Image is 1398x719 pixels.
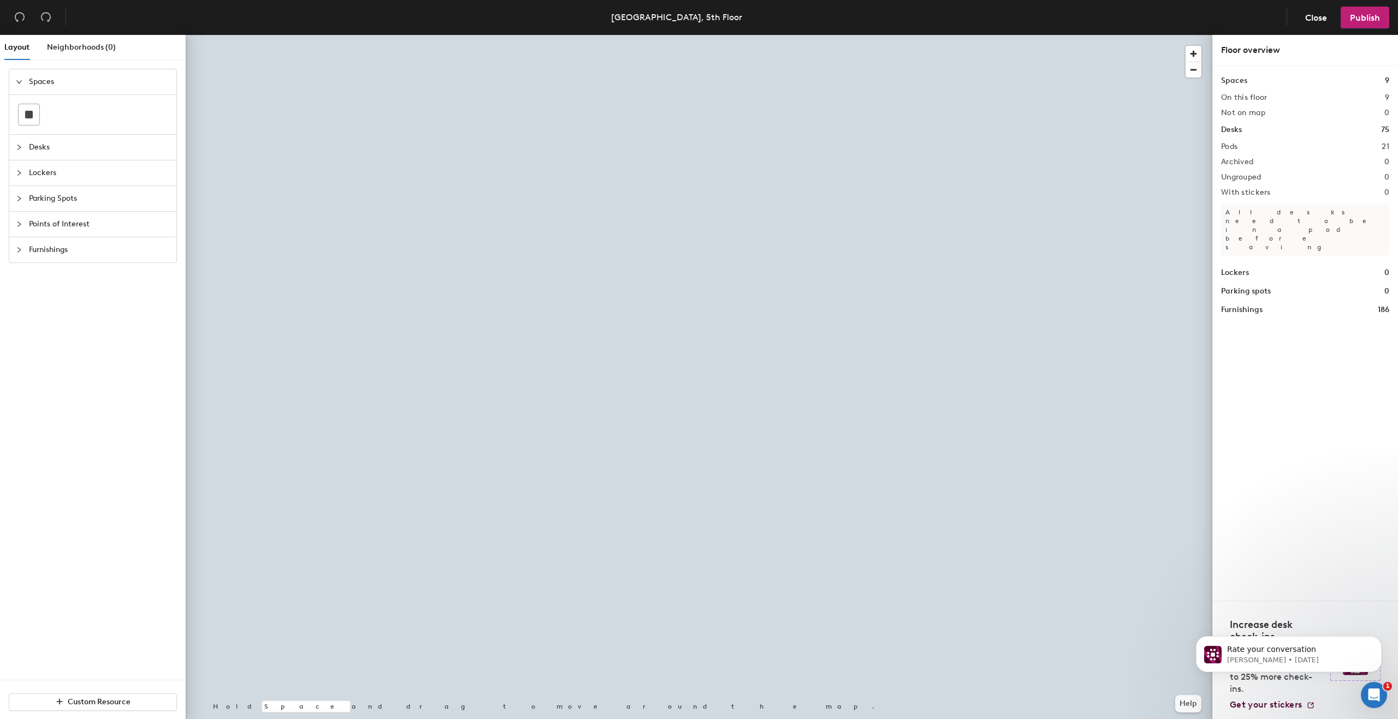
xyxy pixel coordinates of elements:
[1221,75,1247,87] h1: Spaces
[1175,695,1201,712] button: Help
[29,69,170,94] span: Spaces
[1221,158,1253,166] h2: Archived
[29,212,170,237] span: Points of Interest
[16,247,22,253] span: collapsed
[1384,158,1389,166] h2: 0
[68,697,131,706] span: Custom Resource
[1221,142,1237,151] h2: Pods
[1296,7,1336,28] button: Close
[29,237,170,262] span: Furnishings
[1384,285,1389,297] h1: 0
[47,43,116,52] span: Neighborhoods (0)
[1341,7,1389,28] button: Publish
[1230,699,1302,710] span: Get your stickers
[611,10,742,24] div: [GEOGRAPHIC_DATA], 5th Floor
[16,144,22,151] span: collapsed
[1385,75,1389,87] h1: 9
[1384,267,1389,279] h1: 0
[1221,44,1389,57] div: Floor overview
[1361,682,1387,708] iframe: Intercom live chat
[1180,613,1398,690] iframe: Intercom notifications message
[1221,203,1389,256] p: All desks need to be in a pod before saving
[16,221,22,227] span: collapsed
[4,43,29,52] span: Layout
[16,195,22,202] span: collapsed
[1381,124,1389,136] h1: 75
[29,135,170,160] span: Desks
[16,79,22,85] span: expanded
[1378,304,1389,316] h1: 186
[1221,109,1265,117] h2: Not on map
[1385,93,1389,102] h2: 9
[1305,13,1327,23] span: Close
[1384,109,1389,117] h2: 0
[1221,285,1271,297] h1: Parking spots
[1230,699,1315,710] a: Get your stickers
[1221,173,1261,182] h2: Ungrouped
[1384,188,1389,197] h2: 0
[1382,142,1389,151] h2: 21
[1221,267,1249,279] h1: Lockers
[1350,13,1380,23] span: Publish
[1221,93,1267,102] h2: On this floor
[35,7,57,28] button: Redo (⌘ + ⇧ + Z)
[1383,682,1392,691] span: 1
[1384,173,1389,182] h2: 0
[29,186,170,211] span: Parking Spots
[1221,188,1271,197] h2: With stickers
[16,170,22,176] span: collapsed
[1221,124,1242,136] h1: Desks
[9,693,177,711] button: Custom Resource
[29,160,170,185] span: Lockers
[1221,304,1263,316] h1: Furnishings
[9,7,31,28] button: Undo (⌘ + Z)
